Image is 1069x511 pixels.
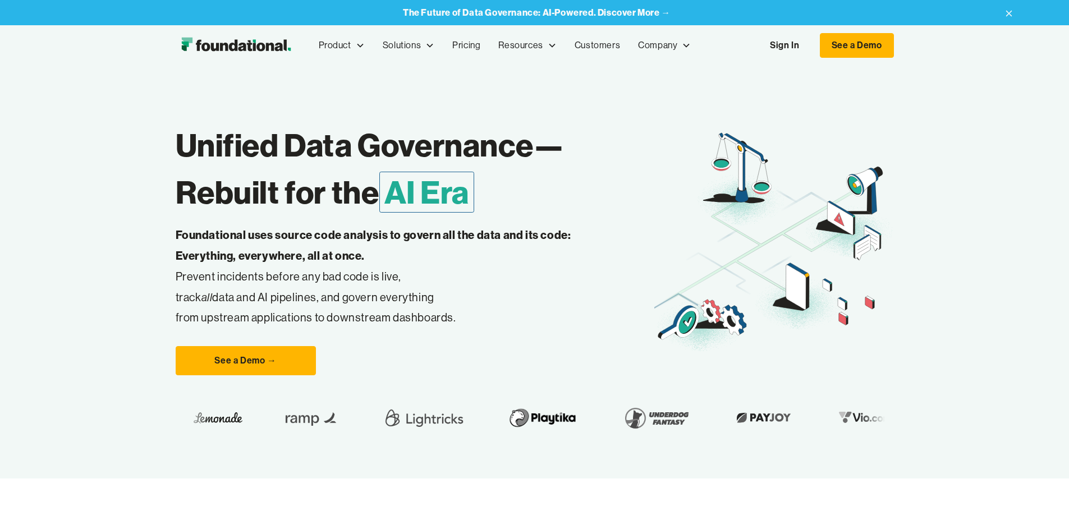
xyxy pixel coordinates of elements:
[383,38,421,53] div: Solutions
[489,27,565,64] div: Resources
[310,27,374,64] div: Product
[176,122,654,216] h1: Unified Data Governance— Rebuilt for the
[176,228,571,263] strong: Foundational uses source code analysis to govern all the data and its code: Everything, everywher...
[319,38,351,53] div: Product
[443,27,489,64] a: Pricing
[176,225,607,328] p: Prevent incidents before any bad code is live, track data and AI pipelines, and govern everything...
[498,38,543,53] div: Resources
[731,409,797,426] img: Payjoy
[566,27,629,64] a: Customers
[833,409,898,426] img: Vio.com
[820,33,894,58] a: See a Demo
[629,27,700,64] div: Company
[374,27,443,64] div: Solutions
[382,402,467,434] img: Lightricks
[379,172,475,213] span: AI Era
[503,402,583,434] img: Playtika
[176,34,296,57] img: Foundational Logo
[638,38,677,53] div: Company
[403,7,671,18] a: The Future of Data Governance: AI-Powered. Discover More →
[618,402,695,434] img: Underdog Fantasy
[176,346,316,375] a: See a Demo →
[194,409,242,426] img: Lemonade
[176,34,296,57] a: home
[759,34,810,57] a: Sign In
[201,290,213,304] em: all
[278,402,346,434] img: Ramp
